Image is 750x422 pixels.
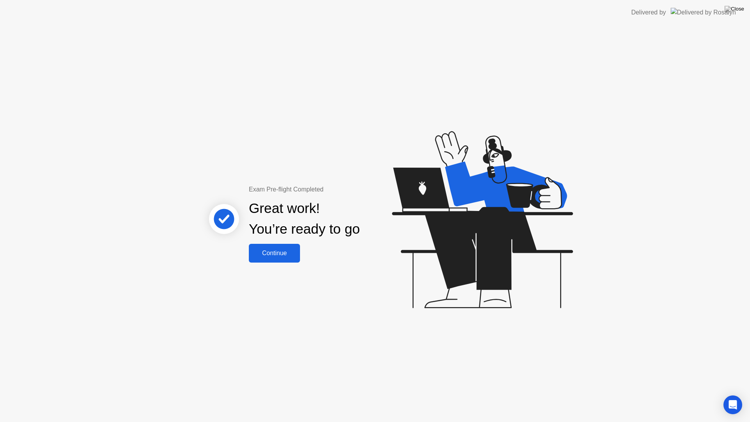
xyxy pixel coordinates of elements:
button: Continue [249,244,300,263]
img: Delivered by Rosalyn [671,8,736,17]
div: Delivered by [631,8,666,17]
div: Exam Pre-flight Completed [249,185,410,194]
div: Great work! You’re ready to go [249,198,360,240]
img: Close [725,6,744,12]
div: Continue [251,250,298,257]
div: Open Intercom Messenger [723,395,742,414]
